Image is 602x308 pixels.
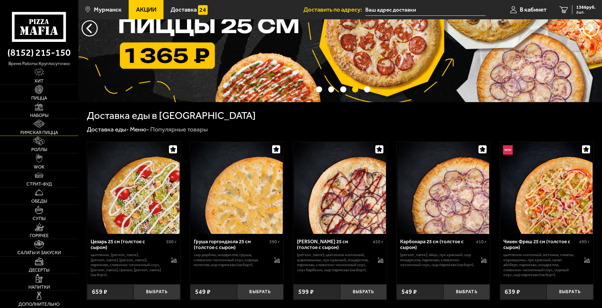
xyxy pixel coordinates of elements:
[503,145,512,155] img: Новинка
[92,289,107,295] span: 659 ₽
[501,142,593,234] img: Чикен Фреш 25 см (толстое с сыром)
[30,234,49,238] span: Горячее
[198,5,207,14] img: 15daf4d41897b9f0e9f617042186c801.svg
[373,239,383,245] span: 450 г
[293,142,387,234] a: Чикен Барбекю 25 см (толстое с сыром)
[340,284,387,300] button: Выбрать
[194,252,268,267] p: сыр дорблю, моцарелла, груша, сливочно-чесночный соус, корица молотая, сыр пармезан (на борт).
[31,148,47,152] span: Роллы
[28,285,50,290] span: Напитки
[364,86,370,92] button: точки переключения
[30,113,48,118] span: Наборы
[316,86,322,92] button: точки переключения
[91,252,165,277] p: цыпленок, [PERSON_NAME], [PERSON_NAME], [PERSON_NAME], пармезан, сливочно-чесночный соус, [PERSON...
[191,142,283,234] img: Груша горгондзола 25 см (толстое с сыром)
[340,86,346,92] button: точки переключения
[136,7,156,13] span: Акции
[579,239,590,245] span: 490 г
[400,239,474,251] div: Карбонара 25 см (толстое с сыром)
[33,217,45,221] span: Супы
[190,142,283,234] a: Груша горгондзола 25 см (толстое с сыром)
[31,96,47,101] span: Пицца
[94,7,122,13] span: Мурманск
[328,86,334,92] button: точки переключения
[87,142,180,234] a: Цезарь 25 см (толстое с сыром)
[398,142,489,234] img: Карбонара 25 см (толстое с сыром)
[547,284,593,300] button: Выбрать
[297,239,371,251] div: [PERSON_NAME] 25 см (толстое с сыром)
[443,284,490,300] button: Выбрать
[171,7,197,13] span: Доставка
[150,125,208,133] div: Популярные товары
[18,302,60,307] span: Дополнительно
[401,289,417,295] span: 549 ₽
[166,239,177,245] span: 500 г
[365,4,486,16] input: Ваш адрес доставки
[88,142,180,234] img: Цезарь 25 см (толстое с сыром)
[35,79,44,83] span: Хит
[91,239,165,251] div: Цезарь 25 см (толстое с сыром)
[576,5,596,10] span: 1366 руб.
[195,289,211,295] span: 549 ₽
[583,20,599,36] button: предыдущий
[520,7,547,13] span: В кабинет
[400,252,474,267] p: [PERSON_NAME], яйцо, лук красный, сыр Моцарелла, пармезан, сливочно-чесночный соус, сыр пармезан ...
[31,199,47,204] span: Обеды
[20,130,58,135] span: Римская пицца
[130,126,149,133] a: Меню-
[298,289,314,295] span: 599 ₽
[194,239,268,251] div: Груша горгондзола 25 см (толстое с сыром)
[87,111,256,120] h1: Доставка еды в [GEOGRAPHIC_DATA]
[476,239,487,245] span: 410 г
[133,284,180,300] button: Выбрать
[500,142,593,234] a: НовинкаЧикен Фреш 25 см (толстое с сыром)
[82,20,98,36] button: следующий
[26,182,52,187] span: Стрит-фуд
[34,165,44,169] span: WOK
[503,252,577,277] p: цыпленок копченый, ветчина, томаты, корнишоны, лук красный, салат айсберг, пармезан, моцарелла, с...
[297,252,371,272] p: [PERSON_NAME], цыпленок копченый, шампиньоны, лук красный, моцарелла, пармезан, сливочно-чесночны...
[303,7,365,13] span: Доставить по адресу:
[365,4,486,16] span: Мурманская область, Кола, проспект Виктора Миронова, 28
[17,251,61,255] span: Салаты и закуски
[503,239,577,251] div: Чикен Фреш 25 см (толстое с сыром)
[294,142,386,234] img: Чикен Барбекю 25 см (толстое с сыром)
[576,10,596,14] span: 2 шт.
[87,126,129,133] a: Доставка еды-
[29,268,49,273] span: Десерты
[505,289,520,295] span: 639 ₽
[237,284,284,300] button: Выбрать
[269,239,280,245] span: 390 г
[352,86,358,92] button: точки переключения
[397,142,490,234] a: Карбонара 25 см (толстое с сыром)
